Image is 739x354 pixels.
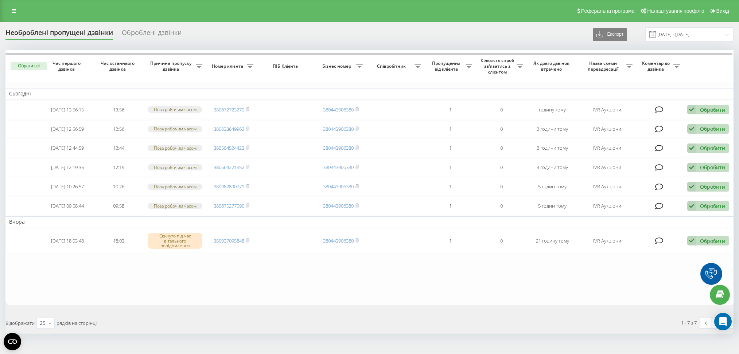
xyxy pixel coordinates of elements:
[425,101,476,119] td: 1
[476,197,527,215] td: 0
[93,101,144,119] td: 13:56
[11,62,47,70] button: Обрати всі
[527,139,578,157] td: 2 години тому
[323,202,354,209] a: 380443906380
[323,106,354,113] a: 380443906380
[42,229,93,253] td: [DATE] 18:03:48
[716,8,729,14] span: Вихід
[42,101,93,119] td: [DATE] 13:56:15
[42,139,93,157] td: [DATE] 12:44:59
[93,158,144,176] td: 12:19
[476,178,527,196] td: 0
[476,101,527,119] td: 0
[425,229,476,253] td: 1
[148,145,202,151] div: Поза робочим часом
[148,203,202,209] div: Поза робочим часом
[582,60,626,72] span: Назва схеми переадресації
[578,229,636,253] td: IVR Аукціони
[263,63,309,69] span: ПІБ Клієнта
[425,178,476,196] td: 1
[5,216,735,227] td: Вчора
[4,333,21,350] button: Open CMP widget
[533,60,572,72] span: Як довго дзвінок втрачено
[479,58,517,75] span: Кількість спроб зв'язатись з клієнтом
[476,229,527,253] td: 0
[425,120,476,138] td: 1
[425,139,476,157] td: 1
[42,178,93,196] td: [DATE] 10:26:57
[57,320,97,326] span: рядків на сторінці
[5,29,113,40] div: Необроблені пропущені дзвінки
[214,183,244,190] a: 380982890779
[93,197,144,215] td: 09:58
[93,139,144,157] td: 12:44
[527,158,578,176] td: 3 години тому
[323,145,354,151] a: 380443906380
[647,8,704,14] span: Налаштування профілю
[578,178,636,196] td: IVR Аукціони
[42,120,93,138] td: [DATE] 12:56:59
[214,164,244,170] a: 380664221952
[700,183,725,190] div: Обробити
[527,101,578,119] td: годину тому
[370,63,415,69] span: Співробітник
[40,319,46,327] div: 25
[319,63,356,69] span: Бізнес номер
[700,125,725,132] div: Обробити
[210,63,247,69] span: Номер клієнта
[148,60,196,72] span: Причина пропуску дзвінка
[214,145,244,151] a: 380504524423
[578,197,636,215] td: IVR Аукціони
[681,319,697,326] div: 1 - 7 з 7
[428,60,466,72] span: Пропущених від клієнта
[5,88,735,99] td: Сьогодні
[640,60,673,72] span: Коментар до дзвінка
[476,120,527,138] td: 0
[527,178,578,196] td: 5 годин тому
[323,126,354,132] a: 380443906380
[578,120,636,138] td: IVR Аукціони
[700,202,725,209] div: Обробити
[214,126,244,132] a: 380633849962
[476,158,527,176] td: 0
[214,106,244,113] a: 380672723270
[93,120,144,138] td: 12:56
[578,101,636,119] td: IVR Аукціони
[700,106,725,113] div: Обробити
[527,229,578,253] td: 21 годину тому
[148,184,202,190] div: Поза робочим часом
[711,318,722,328] a: 1
[214,237,244,244] a: 380937095848
[42,158,93,176] td: [DATE] 12:19:35
[527,197,578,215] td: 5 годин тому
[323,237,354,244] a: 380443906380
[700,164,725,171] div: Обробити
[48,60,87,72] span: Час першого дзвінка
[148,106,202,113] div: Поза робочим часом
[323,183,354,190] a: 380443906380
[578,139,636,157] td: IVR Аукціони
[148,233,202,249] div: Скинуто під час вітального повідомлення
[714,313,732,330] div: Open Intercom Messenger
[323,164,354,170] a: 380443906380
[99,60,138,72] span: Час останнього дзвінка
[93,178,144,196] td: 10:26
[214,202,244,209] a: 380675277590
[122,29,182,40] div: Оброблені дзвінки
[5,320,35,326] span: Відображати
[425,158,476,176] td: 1
[700,145,725,152] div: Обробити
[425,197,476,215] td: 1
[700,237,725,244] div: Обробити
[148,126,202,132] div: Поза робочим часом
[581,8,635,14] span: Реферальна програма
[93,229,144,253] td: 18:03
[527,120,578,138] td: 2 години тому
[593,28,627,41] button: Експорт
[148,164,202,170] div: Поза робочим часом
[476,139,527,157] td: 0
[42,197,93,215] td: [DATE] 09:58:44
[578,158,636,176] td: IVR Аукціони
